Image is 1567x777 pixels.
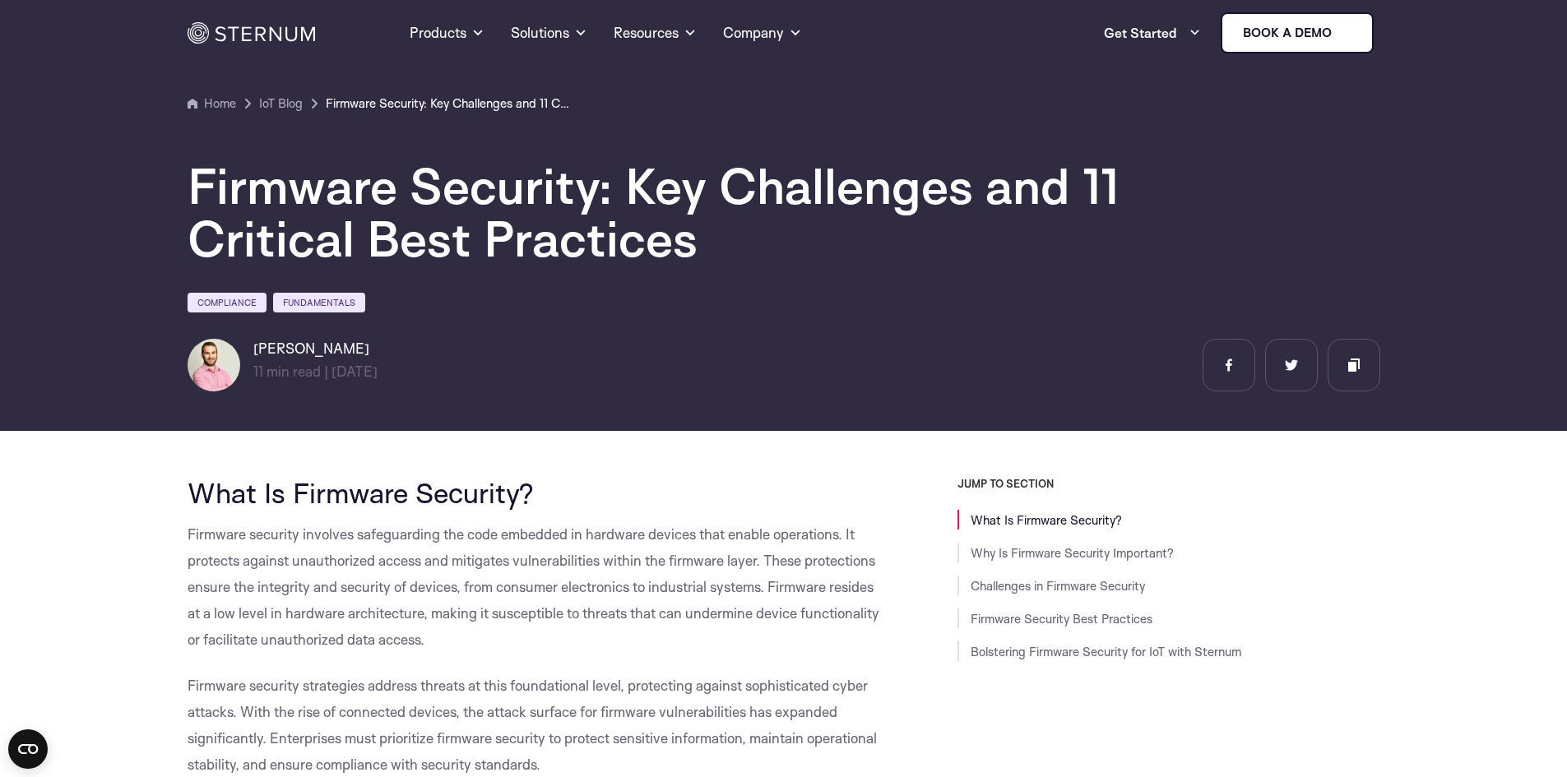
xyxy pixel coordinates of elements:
[259,94,303,113] a: IoT Blog
[253,363,328,380] span: min read |
[971,545,1174,561] a: Why Is Firmware Security Important?
[971,611,1152,627] a: Firmware Security Best Practices
[511,3,587,62] a: Solutions
[188,94,236,113] a: Home
[971,644,1241,659] a: Bolstering Firmware Security for IoT with Sternum
[188,475,534,510] span: What Is Firmware Security?
[410,3,484,62] a: Products
[253,363,263,380] span: 11
[253,339,378,358] h6: [PERSON_NAME]
[188,293,267,312] a: Compliance
[614,3,697,62] a: Resources
[273,293,365,312] a: Fundamentals
[1338,26,1351,39] img: sternum iot
[957,477,1380,490] h3: JUMP TO SECTION
[1104,16,1201,49] a: Get Started
[8,729,48,769] button: Open CMP widget
[188,525,879,648] span: Firmware security involves safeguarding the code embedded in hardware devices that enable operati...
[188,339,240,391] img: Lian Granot
[331,363,378,380] span: [DATE]
[723,3,802,62] a: Company
[326,94,573,113] a: Firmware Security: Key Challenges and 11 Critical Best Practices
[1221,12,1374,53] a: Book a demo
[971,512,1122,528] a: What Is Firmware Security?
[188,160,1175,265] h1: Firmware Security: Key Challenges and 11 Critical Best Practices
[971,578,1145,594] a: Challenges in Firmware Security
